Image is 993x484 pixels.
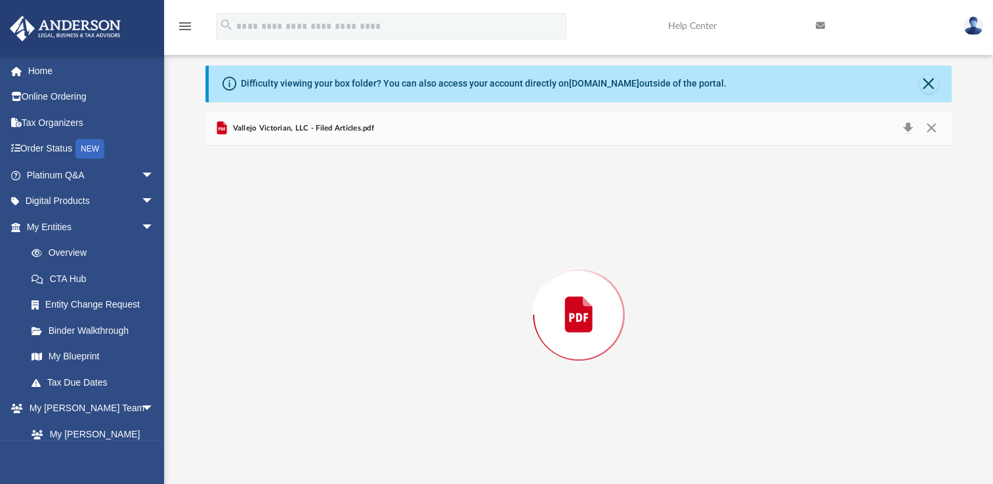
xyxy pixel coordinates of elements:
a: Platinum Q&Aarrow_drop_down [9,162,174,188]
img: Anderson Advisors Platinum Portal [6,16,125,41]
div: NEW [75,139,104,159]
span: arrow_drop_down [141,214,167,241]
a: Binder Walkthrough [18,317,174,344]
a: My Blueprint [18,344,167,370]
div: Difficulty viewing your box folder? You can also access your account directly on outside of the p... [241,77,727,91]
a: My [PERSON_NAME] Teamarrow_drop_down [9,395,167,422]
button: Close [919,119,942,138]
span: Vallejo Victorian, LLC - Filed Articles.pdf [230,123,374,134]
a: My Entitiesarrow_drop_down [9,214,174,240]
a: menu [177,25,193,34]
a: [DOMAIN_NAME] [569,78,639,89]
span: arrow_drop_down [141,395,167,422]
a: Tax Organizers [9,110,174,136]
a: Order StatusNEW [9,136,174,163]
a: Digital Productsarrow_drop_down [9,188,174,214]
a: Online Ordering [9,84,174,110]
span: arrow_drop_down [141,162,167,189]
img: User Pic [963,16,983,35]
a: Entity Change Request [18,292,174,318]
a: My [PERSON_NAME] Team [18,421,161,463]
button: Download [896,119,919,138]
a: Home [9,58,174,84]
a: Overview [18,240,174,266]
button: Close [919,75,938,93]
span: arrow_drop_down [141,188,167,215]
a: Tax Due Dates [18,369,174,395]
i: search [219,18,234,32]
i: menu [177,18,193,34]
a: CTA Hub [18,266,174,292]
